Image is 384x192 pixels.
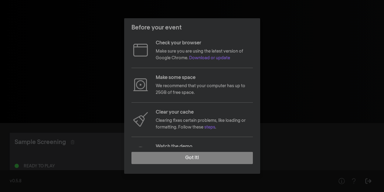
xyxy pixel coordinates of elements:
[189,56,230,60] a: Download or update
[156,74,253,81] p: Make some space
[204,125,215,129] a: steps
[156,83,253,96] p: We recommend that your computer has up to 25GB of free space.
[156,48,253,62] p: Make sure you are using the latest version of Google Chrome.
[156,143,253,150] p: Watch the demo
[156,109,253,116] p: Clear your cache
[124,18,260,37] header: Before your event
[156,117,253,131] p: Clearing fixes certain problems, like loading or formatting. Follow these .
[156,39,253,47] p: Check your browser
[131,152,253,164] button: Got it!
